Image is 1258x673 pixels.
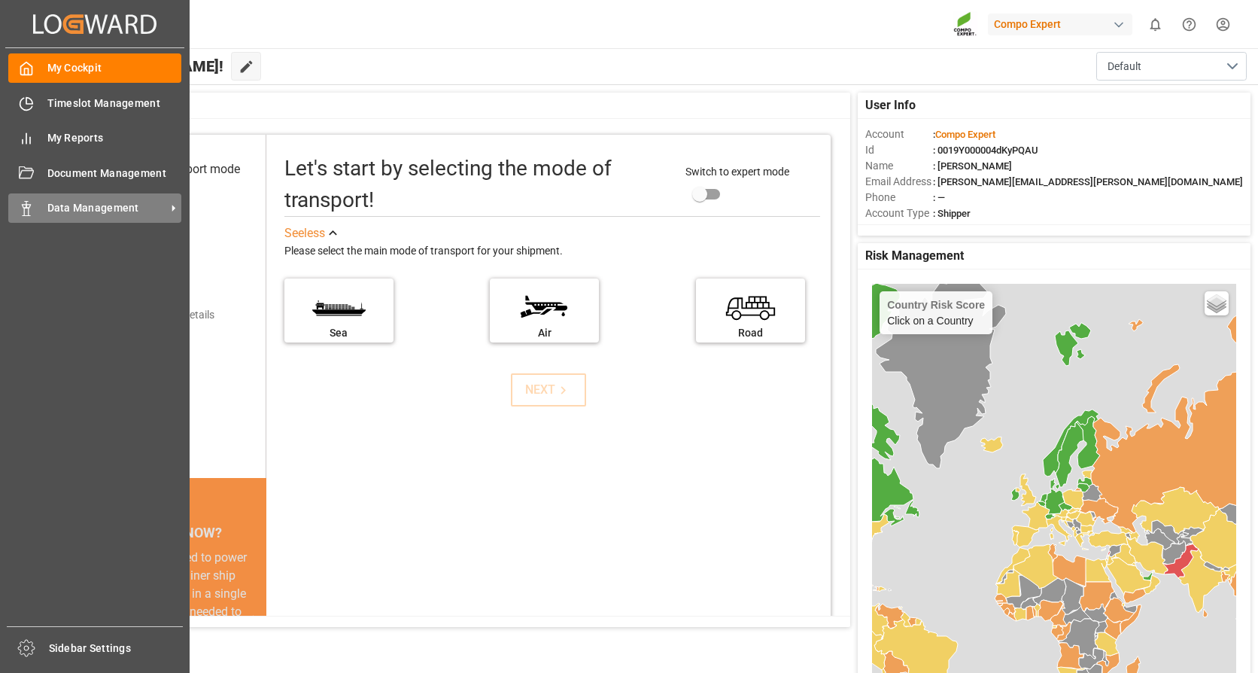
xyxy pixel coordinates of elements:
div: Let's start by selecting the mode of transport! [284,153,670,216]
button: NEXT [511,373,586,407]
span: My Cockpit [47,60,182,76]
div: Road [703,325,798,341]
button: Compo Expert [988,10,1138,38]
div: Please select the main mode of transport for your shipment. [284,242,820,260]
div: Sea [292,325,386,341]
span: Email Address [865,174,933,190]
span: User Info [865,96,916,114]
span: Sidebar Settings [49,641,184,656]
span: : Shipper [933,208,971,219]
span: Timeslot Management [47,96,182,111]
button: open menu [1096,52,1247,81]
div: NEXT [525,381,571,399]
span: : [PERSON_NAME][EMAIL_ADDRESS][PERSON_NAME][DOMAIN_NAME] [933,176,1243,187]
span: : — [933,192,945,203]
a: Timeslot Management [8,88,181,117]
span: My Reports [47,130,182,146]
span: : [PERSON_NAME] [933,160,1012,172]
img: Screenshot%202023-09-29%20at%2010.02.21.png_1712312052.png [953,11,977,38]
span: Switch to expert mode [685,166,789,178]
div: Air [497,325,591,341]
a: My Cockpit [8,53,181,83]
button: show 0 new notifications [1138,8,1172,41]
span: Account [865,126,933,142]
div: Compo Expert [988,14,1132,35]
h4: Country Risk Score [887,299,985,311]
span: Name [865,158,933,174]
span: Default [1108,59,1141,75]
div: Click on a Country [887,299,985,327]
span: Compo Expert [935,129,995,140]
span: : [933,129,995,140]
a: Layers [1205,291,1229,315]
span: Id [865,142,933,158]
span: Phone [865,190,933,206]
button: Help Center [1172,8,1206,41]
span: Document Management [47,166,182,181]
span: Risk Management [865,247,964,265]
span: Data Management [47,200,166,216]
span: : 0019Y000004dKyPQAU [933,145,1038,156]
div: See less [284,224,325,242]
span: Account Type [865,206,933,221]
